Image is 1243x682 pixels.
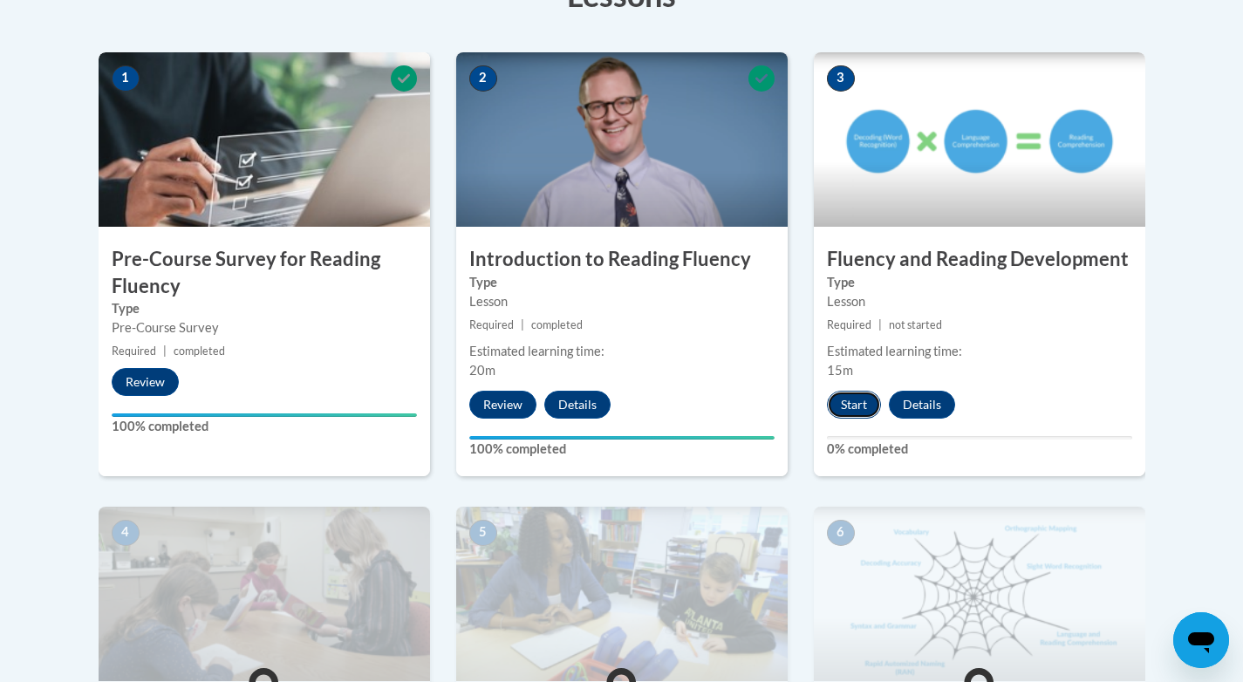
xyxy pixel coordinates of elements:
[544,391,611,419] button: Details
[469,391,536,419] button: Review
[469,342,775,361] div: Estimated learning time:
[112,344,156,358] span: Required
[112,368,179,396] button: Review
[99,246,430,300] h3: Pre-Course Survey for Reading Fluency
[469,65,497,92] span: 2
[827,520,855,546] span: 6
[827,318,871,331] span: Required
[827,342,1132,361] div: Estimated learning time:
[531,318,583,331] span: completed
[827,273,1132,292] label: Type
[99,507,430,681] img: Course Image
[456,52,788,227] img: Course Image
[827,65,855,92] span: 3
[469,318,514,331] span: Required
[112,65,140,92] span: 1
[112,413,417,417] div: Your progress
[814,246,1145,273] h3: Fluency and Reading Development
[469,292,775,311] div: Lesson
[456,246,788,273] h3: Introduction to Reading Fluency
[112,520,140,546] span: 4
[814,52,1145,227] img: Course Image
[456,507,788,681] img: Course Image
[889,391,955,419] button: Details
[889,318,942,331] span: not started
[827,292,1132,311] div: Lesson
[174,344,225,358] span: completed
[112,417,417,436] label: 100% completed
[827,363,853,378] span: 15m
[814,507,1145,681] img: Course Image
[469,363,495,378] span: 20m
[99,52,430,227] img: Course Image
[1173,612,1229,668] iframe: Button to launch messaging window
[112,299,417,318] label: Type
[878,318,882,331] span: |
[469,273,775,292] label: Type
[827,391,881,419] button: Start
[112,318,417,338] div: Pre-Course Survey
[827,440,1132,459] label: 0% completed
[469,520,497,546] span: 5
[469,440,775,459] label: 100% completed
[521,318,524,331] span: |
[163,344,167,358] span: |
[469,436,775,440] div: Your progress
